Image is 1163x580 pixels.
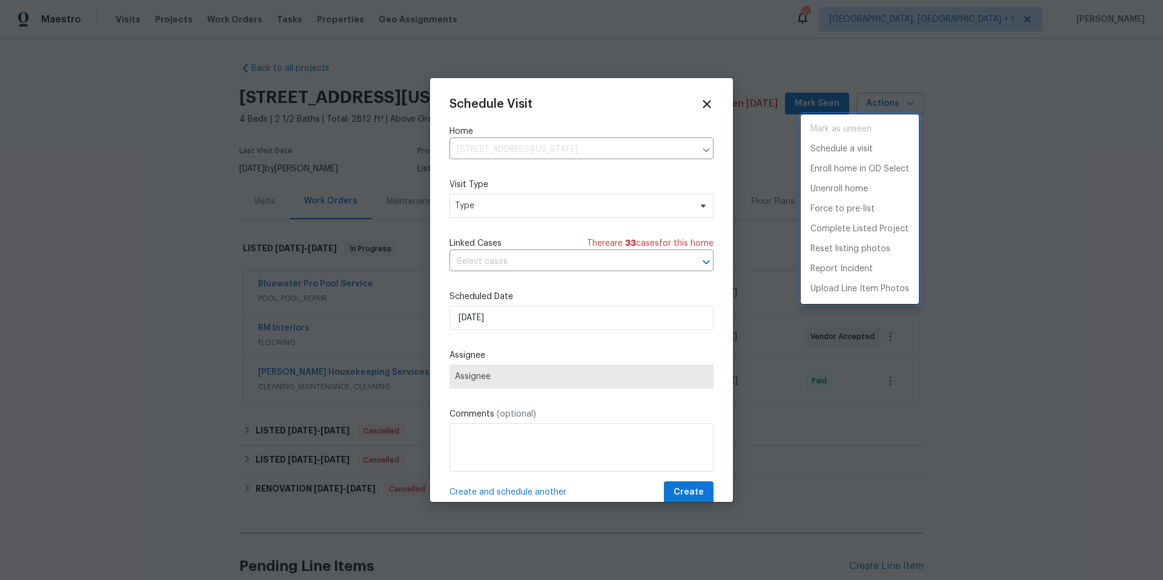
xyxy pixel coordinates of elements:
p: Schedule a visit [810,143,873,156]
p: Upload Line Item Photos [810,283,909,295]
p: Complete Listed Project [810,223,909,236]
p: Unenroll home [810,183,868,196]
p: Force to pre-list [810,203,875,216]
p: Report Incident [810,263,873,275]
p: Reset listing photos [810,243,890,255]
p: Enroll home in OD Select [810,163,909,176]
